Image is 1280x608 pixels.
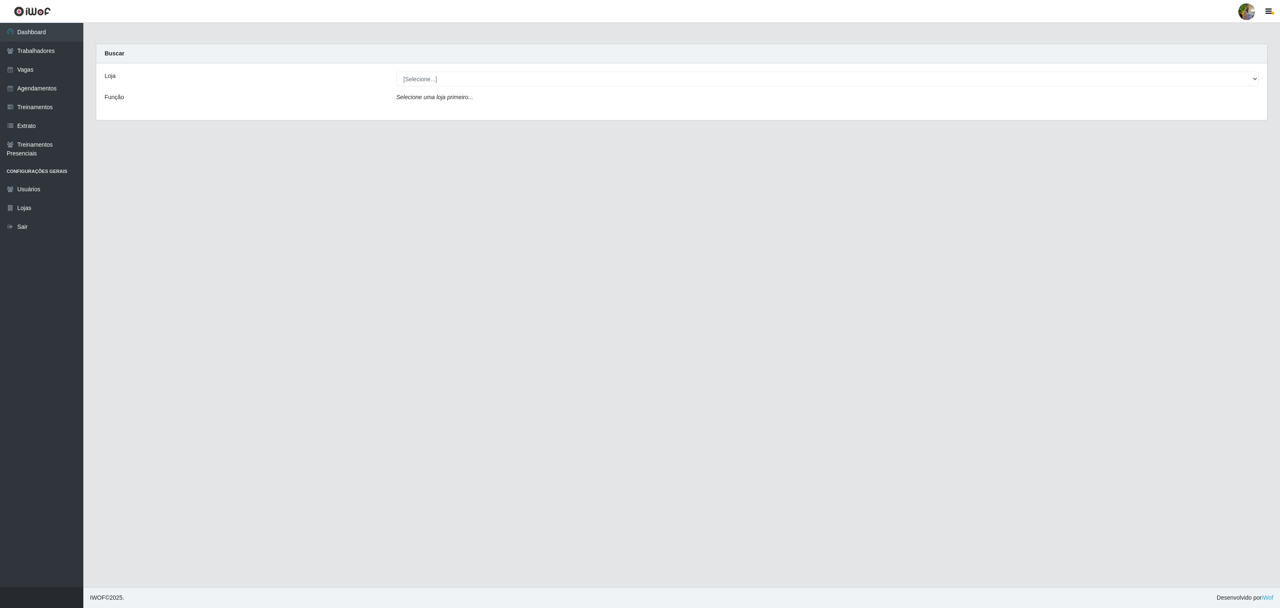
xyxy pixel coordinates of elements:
i: Selecione uma loja primeiro... [396,94,473,100]
span: Desenvolvido por [1217,593,1273,602]
strong: Buscar [105,50,124,57]
span: © 2025 . [90,593,124,602]
span: IWOF [90,594,105,601]
label: Função [105,93,124,102]
label: Loja [105,72,115,80]
a: iWof [1262,594,1273,601]
img: CoreUI Logo [14,6,51,17]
